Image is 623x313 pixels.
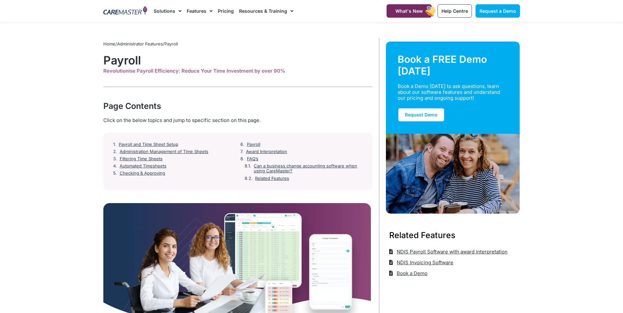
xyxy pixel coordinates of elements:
a: Request Demo [398,108,445,122]
span: Request a Demo [479,8,516,14]
span: NDIS Invoicing Software [395,257,453,268]
span: / / [103,41,178,46]
span: Help Centre [441,8,468,14]
div: Book a Demo [DATE] to ask questions, learn about our software features and understand our pricing... [398,83,500,101]
div: Book a FREE Demo [DATE] [398,53,508,77]
div: Revolutionise Payroll Efficiency: Reduce Your Time Investment by over 90% [103,68,372,74]
a: Home [103,41,115,46]
div: Click on the below topics and jump to specific section on this page. [103,117,372,124]
a: Payroll and Time Sheet Setup [119,142,178,147]
span: Payroll [164,41,178,46]
a: Related Features [255,176,289,181]
a: Administration Management of Time Sheets [120,149,208,154]
a: Checking & Approving [120,171,165,176]
a: Request a Demo [476,4,520,18]
a: Administrator Features [117,41,163,46]
h3: Related Features [389,229,517,241]
h1: Payroll [103,53,372,67]
span: What's New [395,8,423,14]
div: Page Contents [103,100,372,112]
a: NDIS Invoicing Software [389,257,454,268]
a: Book a Demo [389,268,428,279]
a: Help Centre [438,4,472,18]
span: Book a Demo [395,268,427,279]
span: NDIS Payroll Software with award interpretation [395,246,508,257]
img: Support Worker and NDIS Participant out for a coffee. [386,134,520,214]
a: What's New [387,4,432,18]
a: Payroll [247,142,260,147]
a: FAQ’s [247,156,258,162]
a: NDIS Payroll Software with award interpretation [389,246,508,257]
img: CareMaster Logo [103,6,147,16]
span: Request Demo [405,112,438,117]
a: Automated Timesheets [120,164,166,169]
a: Filtering Time Sheets [120,156,163,162]
a: Can a business change accounting software when using CareMaster? [254,164,363,174]
a: Award Interpretation [246,149,287,154]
